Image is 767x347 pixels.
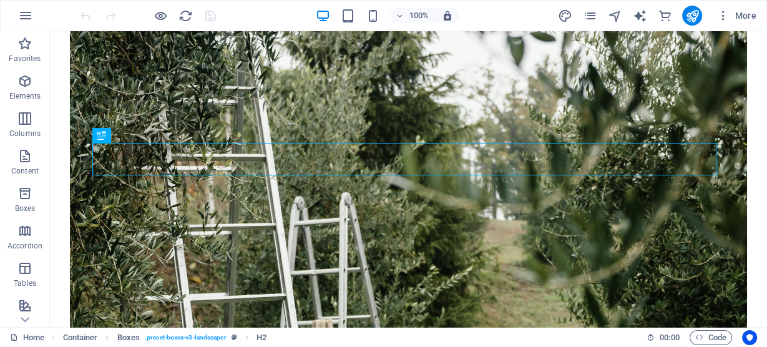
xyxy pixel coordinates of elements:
[660,330,679,345] span: 00 00
[409,8,429,23] h6: 100%
[657,9,672,23] i: Commerce
[390,8,434,23] button: 100%
[668,333,670,342] span: :
[178,9,193,23] i: Reload page
[9,129,41,139] p: Columns
[685,9,699,23] i: Publish
[647,330,680,345] h6: Session time
[682,6,702,26] button: publish
[582,9,597,23] i: Pages (Ctrl+Alt+S)
[14,278,36,288] p: Tables
[712,6,761,26] button: More
[657,8,672,23] button: commerce
[15,203,36,213] p: Boxes
[632,9,647,23] i: AI Writer
[153,8,168,23] button: Click here to leave preview mode and continue editing
[9,54,41,64] p: Favorites
[117,330,140,345] span: Click to select. Double-click to edit
[11,166,39,176] p: Content
[695,330,726,345] span: Code
[607,9,622,23] i: Navigator
[7,241,42,251] p: Accordion
[63,330,266,345] nav: breadcrumb
[232,334,237,341] i: This element is a customizable preset
[256,330,266,345] span: Click to select. Double-click to edit
[690,330,732,345] button: Code
[742,330,757,345] button: Usercentrics
[582,8,597,23] button: pages
[607,8,622,23] button: navigator
[557,8,572,23] button: design
[178,8,193,23] button: reload
[717,9,756,22] span: More
[9,91,41,101] p: Elements
[10,330,44,345] a: Click to cancel selection. Double-click to open Pages
[557,9,572,23] i: Design (Ctrl+Alt+Y)
[63,330,98,345] span: Click to select. Double-click to edit
[441,10,452,21] i: On resize automatically adjust zoom level to fit chosen device.
[632,8,647,23] button: text_generator
[145,330,227,345] span: . preset-boxes-v3-landscaper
